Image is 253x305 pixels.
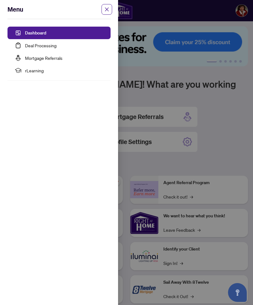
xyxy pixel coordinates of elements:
span: rLearning [25,64,106,77]
a: Deal Processing [25,43,57,48]
span: close [102,4,112,15]
a: Dashboard [25,30,46,36]
a: Mortgage Referrals [25,55,62,61]
button: Close [103,6,111,13]
button: Open asap [228,283,247,302]
div: Menu [7,5,103,14]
